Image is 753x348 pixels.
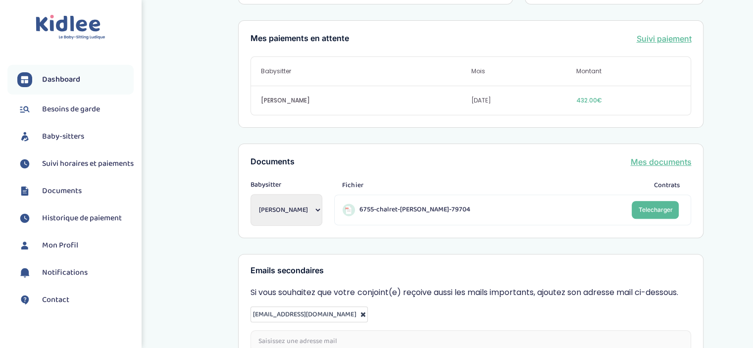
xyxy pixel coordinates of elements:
[251,157,295,166] h3: Documents
[42,74,80,86] span: Dashboard
[17,238,32,253] img: profil.svg
[253,309,356,320] span: [EMAIL_ADDRESS][DOMAIN_NAME]
[653,180,679,191] span: Contrats
[17,293,134,307] a: Contact
[630,156,691,168] a: Mes documents
[17,129,134,144] a: Baby-sitters
[251,266,691,275] h3: Emails secondaires
[636,33,691,45] a: Suivi paiement
[251,34,349,43] h3: Mes paiements en attente
[42,158,134,170] span: Suivi horaires et paiements
[42,131,84,143] span: Baby-sitters
[36,15,105,40] img: logo.svg
[17,156,134,171] a: Suivi horaires et paiements
[251,287,691,298] p: Si vous souhaitez que votre conjoint(e) reçoive aussi les mails importants, ajoutez son adresse m...
[632,201,679,219] a: Telecharger
[261,67,471,76] span: Babysitter
[17,211,134,226] a: Historique de paiement
[17,265,32,280] img: notification.svg
[42,240,78,251] span: Mon Profil
[17,102,32,117] img: besoin.svg
[261,96,471,105] span: [PERSON_NAME]
[471,96,576,105] span: [DATE]
[17,72,32,87] img: dashboard.svg
[42,212,122,224] span: Historique de paiement
[251,180,322,190] span: Babysitter
[471,67,576,76] span: Mois
[359,204,470,215] span: 6755-chalret-[PERSON_NAME]-79704
[576,67,681,76] span: Montant
[17,211,32,226] img: suivihoraire.svg
[17,184,32,199] img: documents.svg
[42,294,69,306] span: Contact
[42,267,88,279] span: Notifications
[42,185,82,197] span: Documents
[17,102,134,117] a: Besoins de garde
[17,238,134,253] a: Mon Profil
[638,206,672,213] span: Telecharger
[17,293,32,307] img: contact.svg
[342,180,363,191] span: Fichier
[17,129,32,144] img: babysitters.svg
[17,156,32,171] img: suivihoraire.svg
[17,265,134,280] a: Notifications
[17,72,134,87] a: Dashboard
[17,184,134,199] a: Documents
[42,103,100,115] span: Besoins de garde
[576,96,681,105] span: 432.00€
